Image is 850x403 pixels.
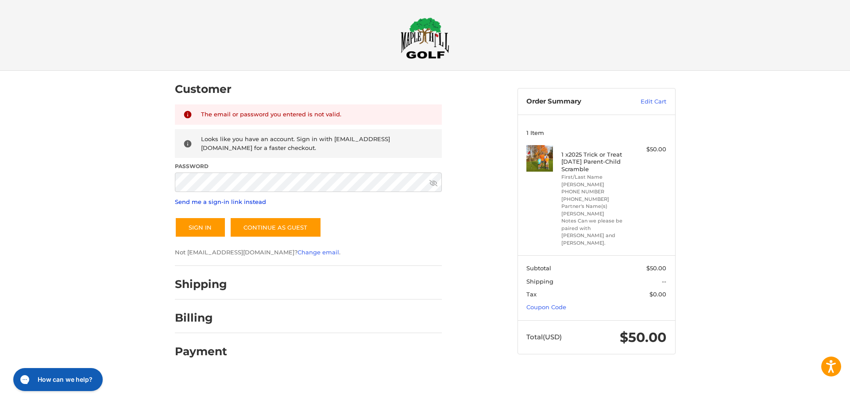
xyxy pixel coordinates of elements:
[175,82,232,96] h2: Customer
[662,278,666,285] span: --
[401,17,449,59] img: Maple Hill Golf
[201,110,433,119] div: The email or password you entered is not valid.
[9,365,105,394] iframe: Gorgias live chat messenger
[230,217,321,238] a: Continue as guest
[526,97,622,106] h3: Order Summary
[175,345,227,358] h2: Payment
[561,217,629,246] li: Notes Can we please be paired with [PERSON_NAME] and [PERSON_NAME].
[620,329,666,345] span: $50.00
[175,162,442,170] label: Password
[649,291,666,298] span: $0.00
[175,198,266,205] a: Send me a sign-in link instead
[526,291,537,298] span: Tax
[175,217,226,238] button: Sign In
[526,129,666,136] h3: 1 Item
[175,248,442,257] p: Not [EMAIL_ADDRESS][DOMAIN_NAME]? .
[561,203,629,217] li: Partner's Name(s) [PERSON_NAME]
[526,278,553,285] span: Shipping
[631,145,666,154] div: $50.00
[175,311,227,325] h2: Billing
[561,188,629,203] li: PHONE NUMBER [PHONE_NUMBER]
[201,135,390,151] span: Looks like you have an account. Sign in with [EMAIL_ADDRESS][DOMAIN_NAME] for a faster checkout.
[646,265,666,272] span: $50.00
[622,97,666,106] a: Edit Cart
[175,277,227,291] h2: Shipping
[526,333,562,341] span: Total (USD)
[297,249,339,256] a: Change email
[561,173,629,188] li: First/Last Name [PERSON_NAME]
[526,303,566,311] a: Coupon Code
[561,151,629,173] h4: 1 x 2025 Trick or Treat [DATE] Parent-Child Scramble
[526,265,551,272] span: Subtotal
